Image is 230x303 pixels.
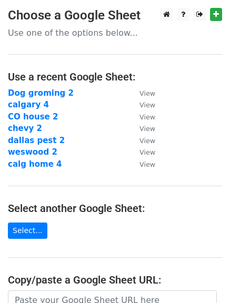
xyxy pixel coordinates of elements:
a: View [129,136,155,145]
a: CO house 2 [8,112,58,122]
a: Dog groming 2 [8,88,74,98]
a: View [129,147,155,157]
a: View [129,112,155,122]
small: View [139,89,155,97]
small: View [139,160,155,168]
small: View [139,101,155,109]
small: View [139,113,155,121]
h4: Select another Google Sheet: [8,202,222,215]
a: chevy 2 [8,124,42,133]
a: Select... [8,223,47,239]
a: View [129,88,155,98]
small: View [139,125,155,133]
h4: Copy/paste a Google Sheet URL: [8,274,222,286]
small: View [139,137,155,145]
a: weswood 2 [8,147,57,157]
a: dallas pest 2 [8,136,65,145]
a: View [129,124,155,133]
h4: Use a recent Google Sheet: [8,70,222,83]
h3: Choose a Google Sheet [8,8,222,23]
a: calg home 4 [8,159,62,169]
small: View [139,148,155,156]
p: Use one of the options below... [8,27,222,38]
a: View [129,100,155,109]
a: calgary 4 [8,100,49,109]
a: View [129,159,155,169]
